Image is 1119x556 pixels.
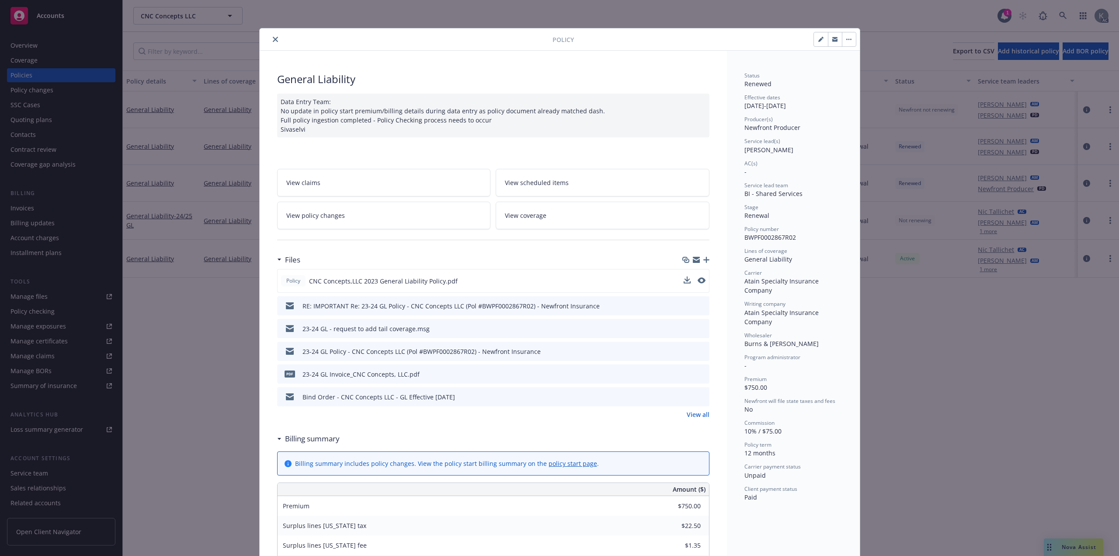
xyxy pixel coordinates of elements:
[744,211,769,220] span: Renewal
[744,493,757,501] span: Paid
[277,94,709,137] div: Data Entry Team: No update in policy start premium/billing details during data entry as policy do...
[744,277,820,294] span: Atain Specialty Insurance Company
[744,203,758,211] span: Stage
[744,397,835,405] span: Newfront will file state taxes and fees
[277,202,491,229] a: View policy changes
[698,347,706,356] button: preview file
[744,471,766,479] span: Unpaid
[744,383,767,392] span: $750.00
[553,35,574,44] span: Policy
[649,539,706,552] input: 0.00
[673,485,705,494] span: Amount ($)
[649,519,706,532] input: 0.00
[496,169,709,196] a: View scheduled items
[684,370,691,379] button: download file
[684,347,691,356] button: download file
[698,392,706,402] button: preview file
[277,254,300,266] div: Files
[744,485,797,493] span: Client payment status
[744,361,747,370] span: -
[744,72,760,79] span: Status
[744,247,787,255] span: Lines of coverage
[744,94,842,110] div: [DATE] - [DATE]
[309,276,458,286] span: CNC Concepts,LLC 2023 General Liability Policy.pdf
[744,449,775,457] span: 12 months
[684,276,691,283] button: download file
[302,370,420,379] div: 23-24 GL Invoice_CNC Concepts, LLC.pdf
[684,324,691,333] button: download file
[505,178,569,187] span: View scheduled items
[744,233,796,241] span: BWPF0002867R02
[286,178,320,187] span: View claims
[285,254,300,266] h3: Files
[744,308,820,326] span: Atain Specialty Insurance Company
[549,459,597,468] a: policy start page
[744,182,788,189] span: Service lead team
[744,332,772,339] span: Wholesaler
[687,410,709,419] a: View all
[285,277,302,285] span: Policy
[698,370,706,379] button: preview file
[286,211,345,220] span: View policy changes
[744,269,762,276] span: Carrier
[744,427,782,435] span: 10% / $75.00
[744,115,773,123] span: Producer(s)
[285,433,340,444] h3: Billing summary
[744,463,801,470] span: Carrier payment status
[277,169,491,196] a: View claims
[684,392,691,402] button: download file
[295,459,599,468] div: Billing summary includes policy changes. View the policy start billing summary on the .
[302,301,600,311] div: RE: IMPORTANT Re: 23-24 GL Policy - CNC Concepts LLC (Pol #BWPF0002867R02) - Newfront Insurance
[270,34,281,45] button: close
[744,189,803,198] span: BI - Shared Services
[302,392,455,402] div: Bind Order - CNC Concepts LLC - GL Effective [DATE]
[302,347,541,356] div: 23-24 GL Policy - CNC Concepts LLC (Pol #BWPF0002867R02) - Newfront Insurance
[744,300,785,308] span: Writing company
[744,339,819,348] span: Burns & [PERSON_NAME]
[744,94,780,101] span: Effective dates
[744,123,800,132] span: Newfront Producer
[744,255,842,264] div: General Liability
[649,500,706,513] input: 0.00
[277,72,709,87] div: General Liability
[302,324,430,333] div: 23-24 GL - request to add tail coverage.msg
[744,160,758,167] span: AC(s)
[496,202,709,229] a: View coverage
[285,371,295,377] span: pdf
[744,168,747,176] span: -
[698,301,706,311] button: preview file
[744,146,793,154] span: [PERSON_NAME]
[283,541,367,549] span: Surplus lines [US_STATE] fee
[698,276,705,286] button: preview file
[744,375,767,383] span: Premium
[684,276,691,286] button: download file
[698,324,706,333] button: preview file
[744,137,780,145] span: Service lead(s)
[744,405,753,413] span: No
[744,225,779,233] span: Policy number
[744,441,771,448] span: Policy term
[744,419,775,427] span: Commission
[283,502,309,510] span: Premium
[698,277,705,283] button: preview file
[744,80,771,88] span: Renewed
[684,301,691,311] button: download file
[283,521,366,530] span: Surplus lines [US_STATE] tax
[277,433,340,444] div: Billing summary
[744,353,800,361] span: Program administrator
[505,211,546,220] span: View coverage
